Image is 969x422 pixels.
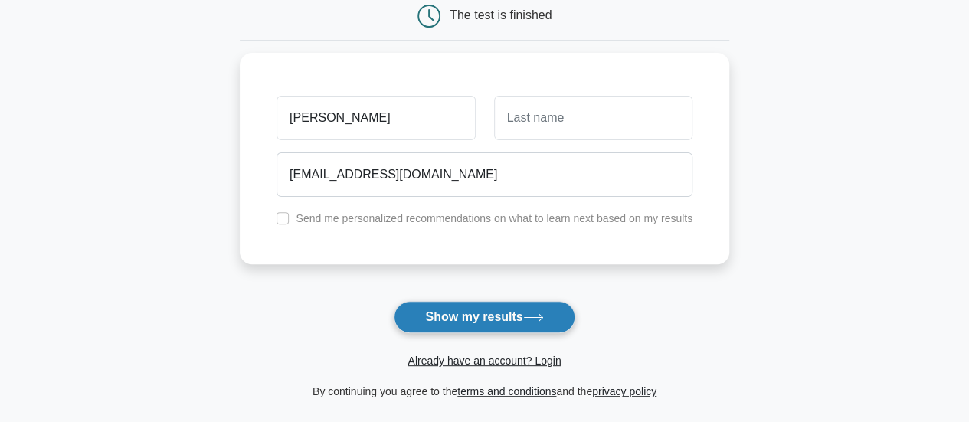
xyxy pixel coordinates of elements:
div: By continuing you agree to the and the [231,382,738,401]
a: terms and conditions [457,385,556,397]
input: First name [277,96,475,140]
input: Email [277,152,692,197]
input: Last name [494,96,692,140]
button: Show my results [394,301,575,333]
a: Already have an account? Login [408,355,561,367]
a: privacy policy [592,385,656,397]
div: The test is finished [450,8,552,21]
label: Send me personalized recommendations on what to learn next based on my results [296,212,692,224]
